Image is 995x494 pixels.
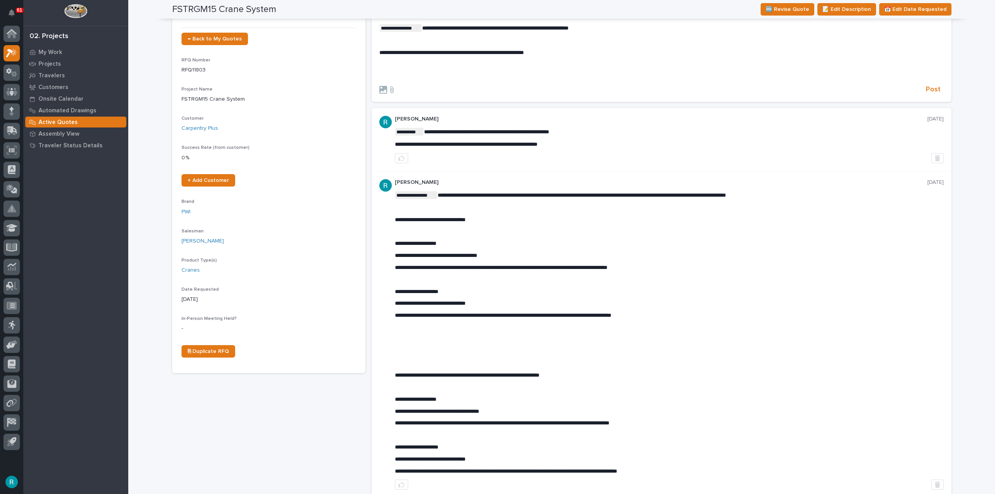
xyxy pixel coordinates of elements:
[766,5,809,14] span: 🆕 Revise Quote
[923,85,944,94] button: Post
[23,46,128,58] a: My Work
[761,3,814,16] button: 🆕 Revise Quote
[182,124,218,133] a: Carpentry Plus
[38,142,103,149] p: Traveler Status Details
[23,58,128,70] a: Projects
[188,178,229,183] span: + Add Customer
[379,116,392,128] img: ACg8ocLIQ8uTLu8xwXPI_zF_j4cWilWA_If5Zu0E3tOGGkFk=s96-c
[182,266,200,274] a: Cranes
[884,5,946,14] span: 📅 Edit Date Requested
[182,66,356,74] p: RFQ11803
[23,81,128,93] a: Customers
[182,33,248,45] a: ← Back to My Quotes
[182,154,356,162] p: 0 %
[822,5,871,14] span: 📝 Edit Description
[182,208,190,216] a: PWI
[395,179,927,186] p: [PERSON_NAME]
[395,153,408,163] button: like this post
[931,480,944,490] button: Delete post
[879,3,951,16] button: 📅 Edit Date Requested
[379,179,392,192] img: ACg8ocLIQ8uTLu8xwXPI_zF_j4cWilWA_If5Zu0E3tOGGkFk=s96-c
[182,237,224,245] a: [PERSON_NAME]
[38,61,61,68] p: Projects
[817,3,876,16] button: 📝 Edit Description
[38,49,62,56] p: My Work
[927,116,944,122] p: [DATE]
[182,295,356,304] p: [DATE]
[38,84,68,91] p: Customers
[395,116,927,122] p: [PERSON_NAME]
[182,199,194,204] span: Brand
[182,345,235,358] a: ⎘ Duplicate RFQ
[64,4,87,18] img: Workspace Logo
[38,107,96,114] p: Automated Drawings
[23,70,128,81] a: Travelers
[182,95,356,103] p: FSTRGM15 Crane System
[23,116,128,128] a: Active Quotes
[38,131,79,138] p: Assembly View
[182,287,219,292] span: Date Requested
[182,174,235,187] a: + Add Customer
[23,128,128,140] a: Assembly View
[23,93,128,105] a: Onsite Calendar
[182,87,213,92] span: Project Name
[927,179,944,186] p: [DATE]
[182,116,204,121] span: Customer
[182,325,356,333] p: -
[182,145,250,150] span: Success Rate (from customer)
[926,85,941,94] span: Post
[395,480,408,490] button: like this post
[188,36,242,42] span: ← Back to My Quotes
[3,5,20,21] button: Notifications
[38,72,65,79] p: Travelers
[182,58,210,63] span: RFQ Number
[38,96,84,103] p: Onsite Calendar
[172,4,276,15] h2: FSTRGM15 Crane System
[931,153,944,163] button: Delete post
[23,140,128,151] a: Traveler Status Details
[3,474,20,490] button: users-avatar
[30,32,68,41] div: 02. Projects
[10,9,20,22] div: Notifications61
[182,316,237,321] span: In-Person Meeting Held?
[38,119,78,126] p: Active Quotes
[188,349,229,354] span: ⎘ Duplicate RFQ
[182,258,217,263] span: Product Type(s)
[23,105,128,116] a: Automated Drawings
[17,7,22,13] p: 61
[182,229,204,234] span: Salesman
